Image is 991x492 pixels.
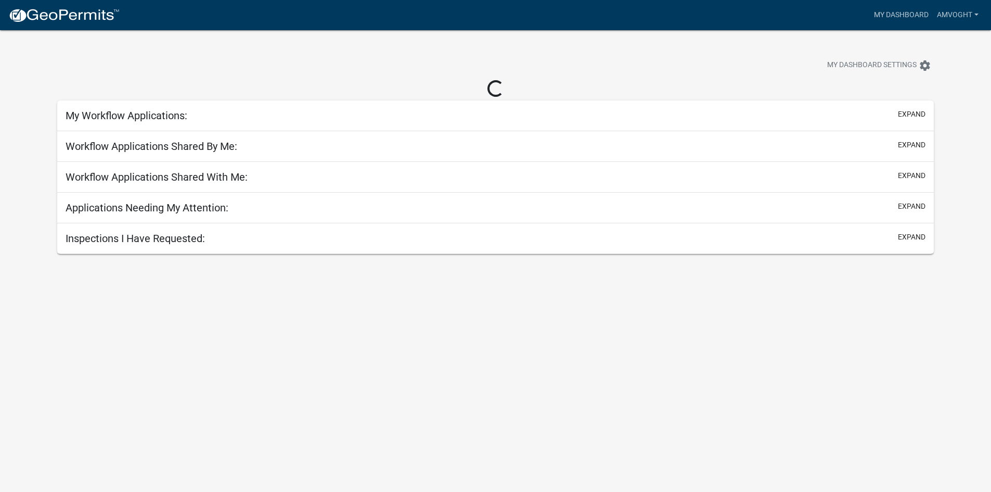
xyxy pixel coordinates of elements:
[66,140,237,153] h5: Workflow Applications Shared By Me:
[66,201,228,214] h5: Applications Needing My Attention:
[66,171,248,183] h5: Workflow Applications Shared With Me:
[898,170,925,181] button: expand
[827,59,917,72] span: My Dashboard Settings
[819,55,939,75] button: My Dashboard Settingssettings
[898,201,925,212] button: expand
[66,109,187,122] h5: My Workflow Applications:
[919,59,931,72] i: settings
[933,5,983,25] a: amvoght
[870,5,933,25] a: My Dashboard
[66,232,205,245] h5: Inspections I Have Requested:
[898,140,925,150] button: expand
[898,232,925,243] button: expand
[898,109,925,120] button: expand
